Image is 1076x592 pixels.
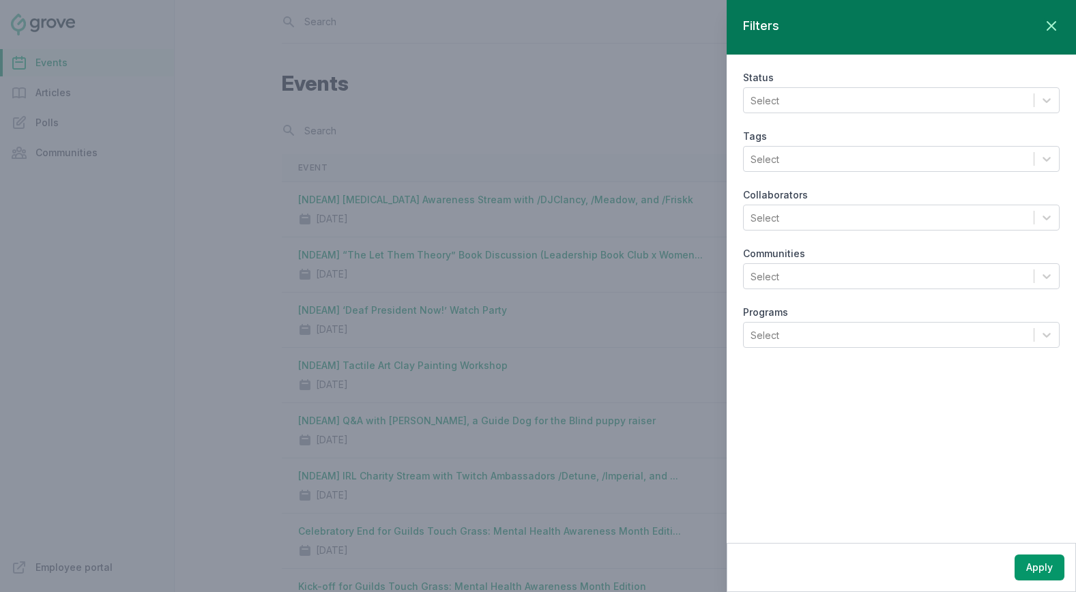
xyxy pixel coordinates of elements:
div: Select [751,211,779,225]
button: Apply [1015,554,1064,580]
div: Filters [743,16,779,35]
label: Collaborators [743,188,1060,202]
label: Tags [743,130,1060,143]
div: Select [751,93,779,108]
label: Status [743,71,1060,85]
div: Select [751,152,779,166]
label: Communities [743,247,1060,261]
label: Programs [743,306,1060,319]
div: Select [751,269,779,284]
div: Select [751,328,779,342]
